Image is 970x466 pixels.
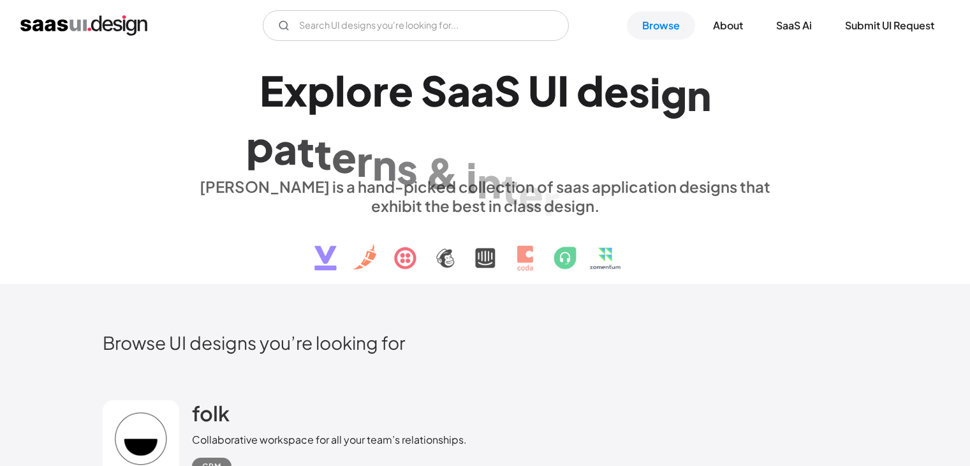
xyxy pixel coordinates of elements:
[284,66,307,115] div: x
[501,163,518,213] div: t
[292,215,679,282] img: text, icon, saas logo
[687,71,711,120] div: n
[192,400,230,426] h2: folk
[263,10,569,41] input: Search UI designs you're looking for...
[246,121,274,170] div: p
[307,66,335,115] div: p
[397,144,418,193] div: s
[314,129,332,178] div: t
[372,66,388,115] div: r
[335,66,346,115] div: l
[557,66,569,115] div: I
[447,66,471,115] div: a
[425,148,459,197] div: &
[543,175,559,224] div: r
[192,66,779,164] h1: Explore SaaS UI design patterns & interactions.
[518,169,543,218] div: e
[346,66,372,115] div: o
[332,132,356,181] div: e
[471,66,494,115] div: a
[388,66,413,115] div: e
[466,153,477,202] div: i
[297,126,314,176] div: t
[192,432,467,447] div: Collaborative workspace for all your team’s relationships.
[528,66,557,115] div: U
[629,67,650,116] div: s
[494,66,520,115] div: S
[421,66,447,115] div: S
[260,66,284,115] div: E
[263,10,569,41] form: Email Form
[274,124,297,173] div: a
[20,15,147,36] a: home
[604,66,629,116] div: e
[761,11,827,40] a: SaaS Ai
[477,158,501,207] div: n
[627,11,695,40] a: Browse
[192,177,779,215] div: [PERSON_NAME] is a hand-picked collection of saas application designs that exhibit the best in cl...
[372,140,397,189] div: n
[661,69,687,118] div: g
[192,400,230,432] a: folk
[577,66,604,115] div: d
[698,11,758,40] a: About
[356,136,372,185] div: r
[830,11,950,40] a: Submit UI Request
[650,68,661,117] div: i
[103,331,868,354] h2: Browse UI designs you’re looking for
